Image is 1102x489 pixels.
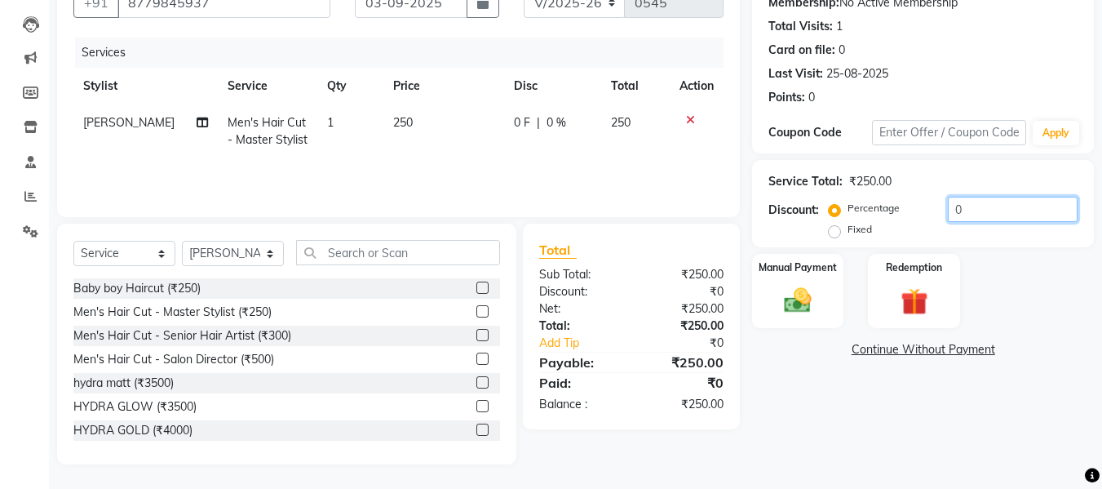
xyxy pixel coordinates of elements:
div: ₹250.00 [631,300,736,318]
div: ₹250.00 [849,173,892,190]
span: | [537,114,540,131]
a: Add Tip [527,335,648,352]
span: Men's Hair Cut - Master Stylist [228,115,308,147]
label: Fixed [848,222,872,237]
div: Discount: [768,202,819,219]
div: Discount: [527,283,631,300]
th: Qty [317,68,383,104]
div: Total: [527,318,631,335]
div: ₹0 [649,335,737,352]
div: 25-08-2025 [826,65,888,82]
div: Total Visits: [768,18,833,35]
div: ₹250.00 [631,353,736,372]
span: 0 % [547,114,566,131]
a: Continue Without Payment [755,341,1091,358]
th: Price [383,68,504,104]
div: Points: [768,89,805,106]
img: _gift.svg [892,285,936,318]
th: Total [601,68,670,104]
div: Last Visit: [768,65,823,82]
div: ₹0 [631,373,736,393]
span: Total [539,242,577,259]
div: HYDRA GOLD (₹4000) [73,422,193,439]
label: Redemption [886,260,942,275]
th: Stylist [73,68,218,104]
div: ₹0 [631,283,736,300]
button: Apply [1033,121,1079,145]
div: Paid: [527,373,631,393]
div: Sub Total: [527,266,631,283]
div: HYDRA GLOW (₹3500) [73,398,197,416]
span: 250 [611,115,631,130]
div: Net: [527,300,631,318]
img: _cash.svg [776,285,820,316]
div: 0 [808,89,815,106]
label: Manual Payment [759,260,837,275]
div: Men's Hair Cut - Salon Director (₹500) [73,351,274,368]
div: Baby boy Haircut (₹250) [73,280,201,297]
div: Services [75,38,736,68]
span: 250 [393,115,413,130]
div: ₹250.00 [631,396,736,413]
div: hydra matt (₹3500) [73,375,174,392]
div: Payable: [527,353,631,372]
th: Action [670,68,724,104]
div: Men's Hair Cut - Senior Hair Artist (₹300) [73,327,291,345]
div: ₹250.00 [631,266,736,283]
div: 1 [836,18,843,35]
input: Enter Offer / Coupon Code [872,120,1026,145]
th: Service [218,68,317,104]
input: Search or Scan [296,240,500,265]
label: Percentage [848,201,900,216]
div: Card on file: [768,42,835,59]
div: Balance : [527,396,631,413]
th: Disc [504,68,601,104]
div: Coupon Code [768,124,871,141]
div: ₹250.00 [631,318,736,335]
span: 1 [327,115,334,130]
div: Service Total: [768,173,843,190]
span: 0 F [514,114,530,131]
span: [PERSON_NAME] [83,115,175,130]
div: Men's Hair Cut - Master Stylist (₹250) [73,304,272,321]
div: 0 [839,42,845,59]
